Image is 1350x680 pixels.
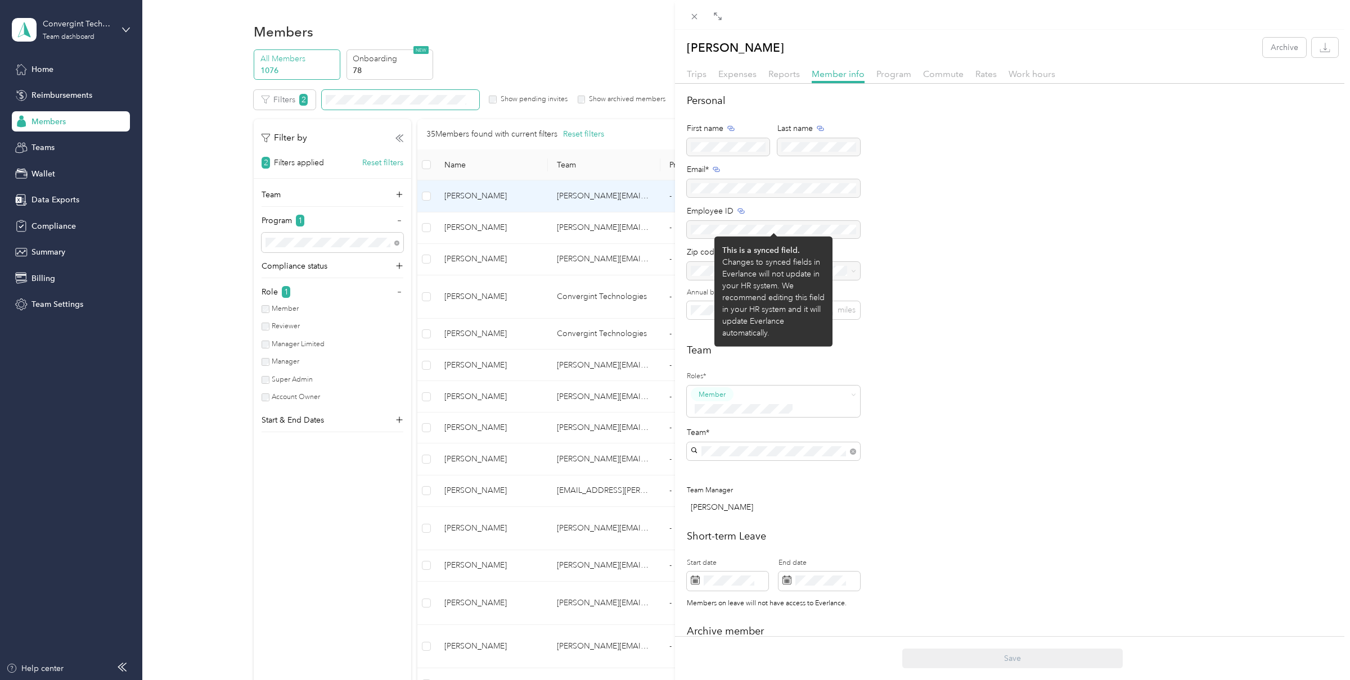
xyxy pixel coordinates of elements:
[838,305,856,315] span: miles
[687,69,706,79] span: Trips
[975,69,997,79] span: Rates
[687,624,1338,639] h2: Archive member
[687,371,860,382] label: Roles*
[687,246,719,258] span: Zip code
[699,389,726,400] span: Member
[691,387,733,401] button: Member
[1263,38,1306,57] button: Archive
[687,343,1338,358] h2: Team
[687,288,860,298] label: Annual business miles
[812,69,865,79] span: Member info
[687,529,1338,544] h2: Short-term Leave
[923,69,964,79] span: Commute
[1287,617,1350,680] iframe: Everlance-gr Chat Button Frame
[722,244,825,256] div: This is a synced field.
[687,558,768,568] label: Start date
[687,599,876,609] div: Members on leave will not have access to Everlance.
[687,123,723,134] span: First name
[687,486,733,495] span: Team Manager
[687,38,784,57] p: [PERSON_NAME]
[718,69,757,79] span: Expenses
[687,164,709,175] span: Email*
[687,427,860,438] div: Team*
[687,93,1338,108] h2: Personal
[691,501,860,513] div: [PERSON_NAME]
[768,69,800,79] span: Reports
[1009,69,1055,79] span: Work hours
[687,205,733,217] span: Employee ID
[876,69,911,79] span: Program
[777,123,813,134] span: Last name
[722,256,825,339] div: Changes to synced fields in Everlance will not update in your HR system. We recommend editing thi...
[778,558,860,568] label: End date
